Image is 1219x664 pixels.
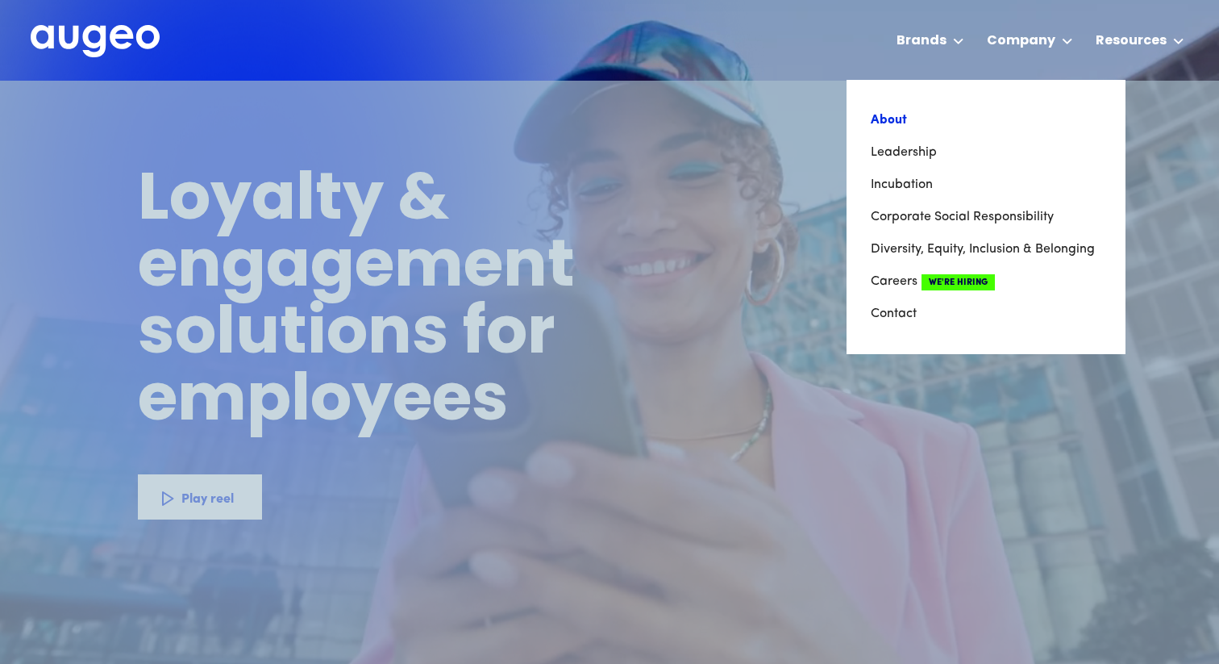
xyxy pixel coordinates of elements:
[897,31,946,51] div: Brands
[871,233,1101,265] a: Diversity, Equity, Inclusion & Belonging
[31,25,160,59] a: home
[987,31,1055,51] div: Company
[871,201,1101,233] a: Corporate Social Responsibility
[847,80,1125,354] nav: Company
[871,265,1101,298] a: CareersWe're Hiring
[871,298,1101,330] a: Contact
[1096,31,1167,51] div: Resources
[922,274,995,290] span: We're Hiring
[871,169,1101,201] a: Incubation
[31,25,160,58] img: Augeo's full logo in white.
[871,136,1101,169] a: Leadership
[871,104,1101,136] a: About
